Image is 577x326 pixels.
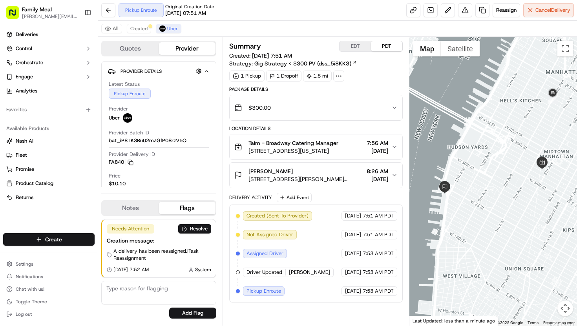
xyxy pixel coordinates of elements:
h3: Summary [229,43,261,50]
div: Past conversations [8,102,53,108]
span: [PERSON_NAME] [24,143,64,149]
img: uber-new-logo.jpeg [123,113,132,123]
img: Regen Pajulas [8,114,20,127]
span: Regen Pajulas [24,121,57,128]
img: 1736555255976-a54dd68f-1ca7-489b-9aae-adbdc363a1c4 [16,122,22,128]
span: Notifications [16,273,43,280]
span: [DATE] [63,121,79,128]
button: Show satellite imagery [441,41,480,56]
button: Add Flag [169,308,216,319]
button: Settings [3,259,95,270]
span: Price [109,172,121,179]
button: Show street map [413,41,441,56]
span: Family Meal [22,5,52,13]
span: 7:51 AM PDT [363,231,394,238]
a: Deliveries [3,28,95,41]
a: Fleet [6,152,91,159]
button: [PERSON_NAME][STREET_ADDRESS][PERSON_NAME][US_STATE]8:26 AM[DATE] [230,163,402,188]
span: Taim - Broadway Catering Manager [248,139,338,147]
span: Create [45,235,62,243]
button: Taim - Broadway Catering Manager[STREET_ADDRESS][US_STATE]7:56 AM[DATE] [230,134,402,159]
span: Log out [16,311,32,317]
button: Promise [3,163,95,176]
span: Engage [16,73,33,80]
button: Provider [159,42,216,55]
button: Start new chat [133,77,143,87]
span: Created: [229,52,292,60]
button: $300.00 [230,95,402,120]
a: Returns [6,194,91,201]
span: [DATE] [345,250,361,257]
button: See all [122,100,143,110]
a: 💻API Documentation [63,172,129,186]
span: 7:53 AM PDT [363,288,394,295]
button: Provider Details [108,65,210,78]
span: Product Catalog [16,180,53,187]
span: • [59,121,62,128]
button: Created [127,24,151,33]
span: Pylon [78,194,95,200]
span: Control [16,45,32,52]
div: Last Updated: less than a minute ago [409,316,498,326]
div: Package Details [229,86,403,92]
button: Orchestrate [3,56,95,69]
span: 7:56 AM [367,139,388,147]
p: Welcome 👋 [8,31,143,44]
div: We're available if you need us! [35,83,108,89]
span: Provider Delivery ID [109,151,155,158]
a: Analytics [3,85,95,97]
span: A delivery has been reassigned. | Task Reassignment [113,248,211,262]
span: Reassign [496,7,517,14]
button: Nash AI [3,135,95,147]
span: System [195,266,211,273]
span: Gig Strategy < $300 PV (dss_5i8KK3) [254,60,351,67]
button: Engage [3,71,95,83]
button: All [101,24,122,33]
button: Create [3,233,95,246]
img: uber-new-logo.jpeg [159,25,166,32]
span: [DATE] [345,269,361,276]
button: Quotes [102,42,159,55]
button: Flags [159,202,216,214]
span: Provider [109,105,128,112]
div: Creation message: [107,237,211,244]
button: Chat with us! [3,284,95,295]
div: Favorites [3,103,95,116]
span: [DATE] [367,147,388,155]
img: Kealoha Pomerantz [8,135,20,148]
a: Gig Strategy < $300 PV (dss_5i8KK3) [254,60,357,67]
span: Assigned Driver [247,250,283,257]
span: [DATE] [345,288,361,295]
img: Nash [8,8,24,24]
span: • [65,143,68,149]
div: 💻 [66,176,73,182]
div: 1 Dropoff [266,71,301,81]
img: 1736555255976-a54dd68f-1ca7-489b-9aae-adbdc363a1c4 [8,75,22,89]
span: Analytics [16,87,37,94]
span: Provider Batch ID [109,129,149,136]
span: Fleet [16,152,27,159]
div: Start new chat [35,75,129,83]
span: [PERSON_NAME] [289,269,330,276]
button: Family Meal[PERSON_NAME][EMAIL_ADDRESS][DOMAIN_NAME] [3,3,81,22]
img: 5e9a9d7314ff4150bce227a61376b483.jpg [16,75,31,89]
div: 1 [548,94,558,104]
span: Returns [16,194,33,201]
span: Created [130,25,148,32]
span: $300.00 [248,104,271,112]
span: [DATE] [367,175,388,183]
a: Powered byPylon [55,194,95,200]
span: API Documentation [74,175,126,183]
div: Delivery Activity [229,194,272,201]
button: EDT [340,41,371,51]
span: Provider Details [121,68,162,74]
span: Deliveries [16,31,38,38]
div: Needs Attention [107,224,154,234]
div: Location Details [229,125,403,132]
div: Available Products [3,122,95,135]
a: Product Catalog [6,180,91,187]
button: Uber [156,24,181,33]
span: Latest Status [109,81,140,88]
button: Toggle Theme [3,296,95,307]
a: Open this area in Google Maps (opens a new window) [411,315,437,326]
